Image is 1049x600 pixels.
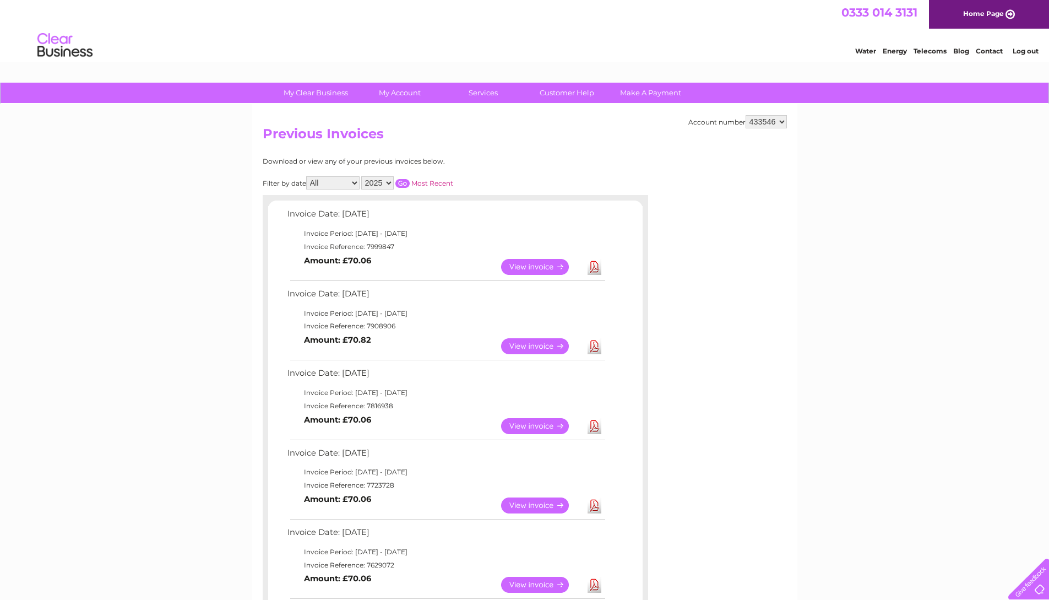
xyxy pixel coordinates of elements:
[438,83,529,103] a: Services
[285,386,607,399] td: Invoice Period: [DATE] - [DATE]
[285,446,607,466] td: Invoice Date: [DATE]
[883,47,907,55] a: Energy
[285,479,607,492] td: Invoice Reference: 7723728
[285,207,607,227] td: Invoice Date: [DATE]
[411,179,453,187] a: Most Recent
[501,577,582,593] a: View
[1013,47,1039,55] a: Log out
[501,418,582,434] a: View
[855,47,876,55] a: Water
[285,240,607,253] td: Invoice Reference: 7999847
[265,6,785,53] div: Clear Business is a trading name of Verastar Limited (registered in [GEOGRAPHIC_DATA] No. 3667643...
[354,83,445,103] a: My Account
[588,577,601,593] a: Download
[263,158,552,165] div: Download or view any of your previous invoices below.
[285,227,607,240] td: Invoice Period: [DATE] - [DATE]
[37,29,93,62] img: logo.png
[285,320,607,333] td: Invoice Reference: 7908906
[501,259,582,275] a: View
[605,83,696,103] a: Make A Payment
[285,466,607,479] td: Invoice Period: [DATE] - [DATE]
[588,418,601,434] a: Download
[285,525,607,545] td: Invoice Date: [DATE]
[501,338,582,354] a: View
[501,498,582,513] a: View
[263,126,787,147] h2: Previous Invoices
[521,83,612,103] a: Customer Help
[688,115,787,128] div: Account number
[588,338,601,354] a: Download
[953,47,969,55] a: Blog
[285,545,607,559] td: Invoice Period: [DATE] - [DATE]
[914,47,947,55] a: Telecoms
[285,287,607,307] td: Invoice Date: [DATE]
[304,494,371,504] b: Amount: £70.06
[285,366,607,386] td: Invoice Date: [DATE]
[304,415,371,425] b: Amount: £70.06
[304,256,371,266] b: Amount: £70.06
[841,6,917,19] a: 0333 014 3131
[270,83,361,103] a: My Clear Business
[285,307,607,320] td: Invoice Period: [DATE] - [DATE]
[285,559,607,572] td: Invoice Reference: 7629072
[588,259,601,275] a: Download
[976,47,1003,55] a: Contact
[588,498,601,513] a: Download
[304,335,371,345] b: Amount: £70.82
[304,574,371,583] b: Amount: £70.06
[263,176,552,190] div: Filter by date
[285,399,607,413] td: Invoice Reference: 7816938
